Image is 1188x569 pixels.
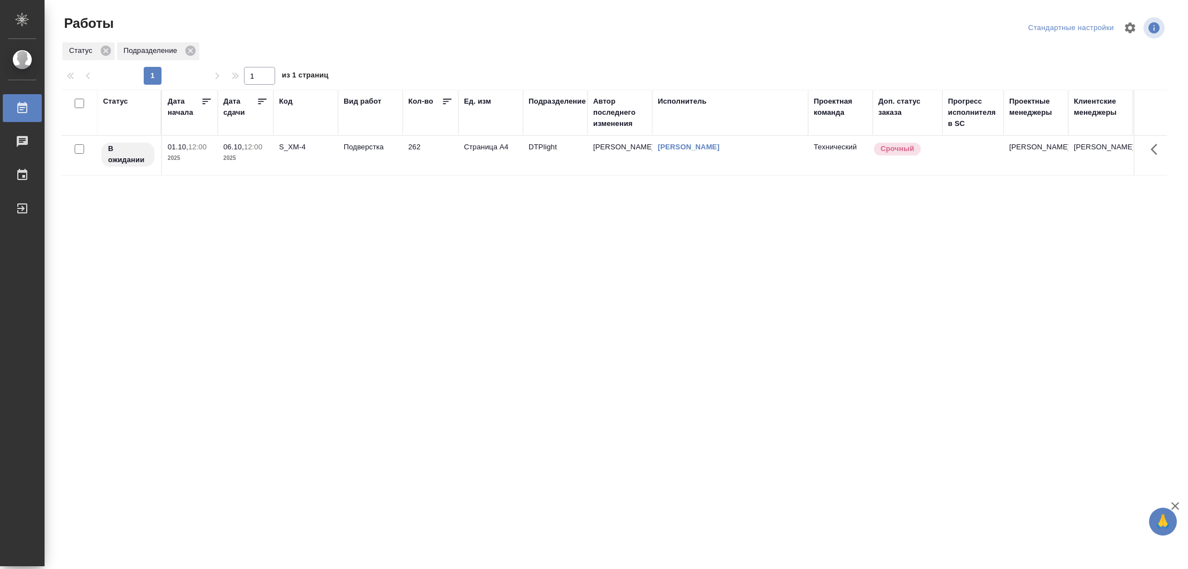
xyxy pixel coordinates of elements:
[808,136,873,175] td: Технический
[244,143,262,151] p: 12:00
[1117,14,1143,41] span: Настроить таблицу
[403,136,458,175] td: 262
[881,143,914,154] p: Срочный
[282,69,329,85] span: из 1 страниц
[344,142,397,153] p: Подверстка
[458,136,523,175] td: Страница А4
[168,96,201,118] div: Дата начала
[593,96,647,129] div: Автор последнего изменения
[62,42,115,60] div: Статус
[100,142,155,168] div: Исполнитель назначен, приступать к работе пока рано
[948,96,998,129] div: Прогресс исполнителя в SC
[223,153,268,164] p: 2025
[1074,96,1127,118] div: Клиентские менеджеры
[168,153,212,164] p: 2025
[344,96,382,107] div: Вид работ
[1144,136,1171,163] button: Здесь прячутся важные кнопки
[61,14,114,32] span: Работы
[523,136,588,175] td: DTPlight
[124,45,181,56] p: Подразделение
[588,136,652,175] td: [PERSON_NAME]
[223,96,257,118] div: Дата сдачи
[279,142,333,153] div: S_XM-4
[223,143,244,151] p: 06.10,
[1009,96,1063,118] div: Проектные менеджеры
[658,96,707,107] div: Исполнитель
[117,42,199,60] div: Подразделение
[1143,17,1167,38] span: Посмотреть информацию
[69,45,96,56] p: Статус
[814,96,867,118] div: Проектная команда
[188,143,207,151] p: 12:00
[279,96,292,107] div: Код
[464,96,491,107] div: Ед. изм
[658,143,720,151] a: [PERSON_NAME]
[1004,136,1068,175] td: [PERSON_NAME]
[1149,508,1177,536] button: 🙏
[168,143,188,151] p: 01.10,
[1068,136,1133,175] td: [PERSON_NAME]
[1153,510,1172,533] span: 🙏
[408,96,433,107] div: Кол-во
[103,96,128,107] div: Статус
[529,96,586,107] div: Подразделение
[108,143,148,166] p: В ожидании
[878,96,937,118] div: Доп. статус заказа
[1025,20,1117,37] div: split button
